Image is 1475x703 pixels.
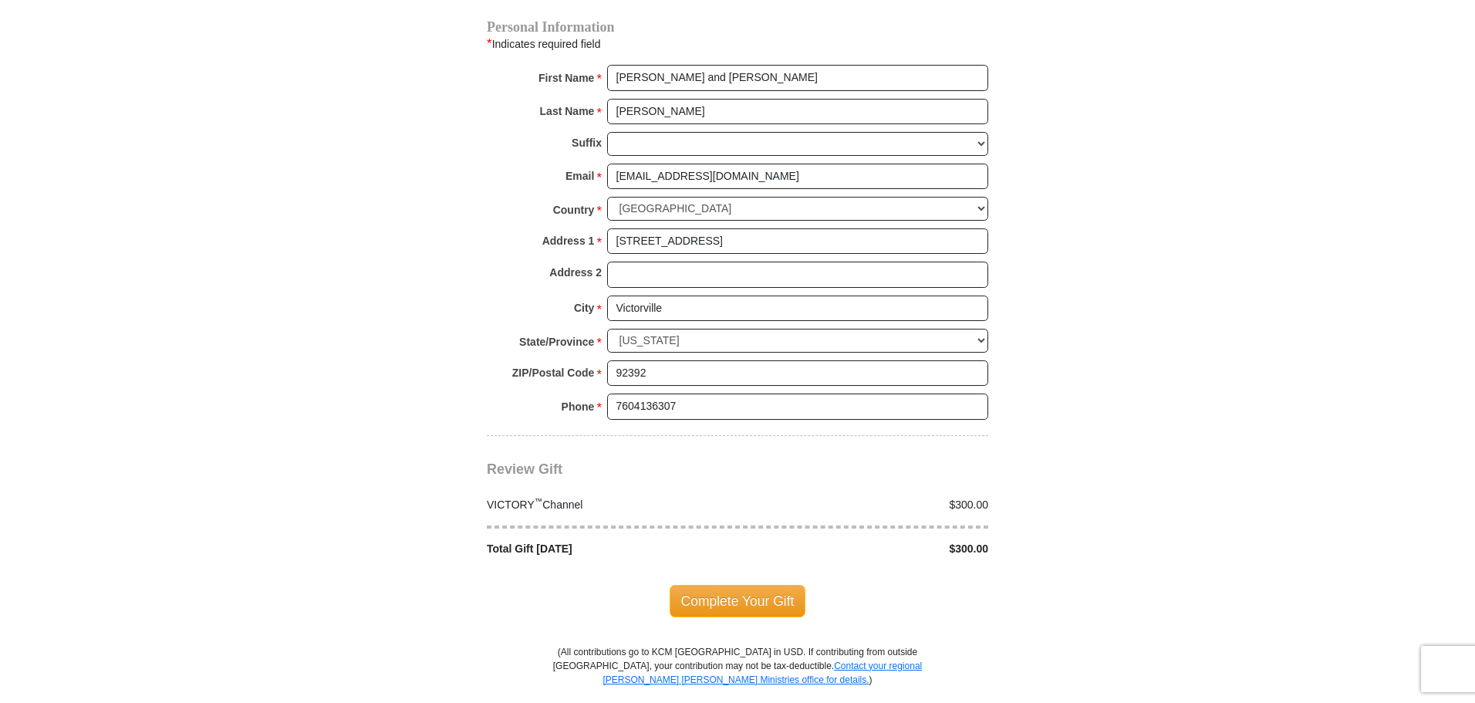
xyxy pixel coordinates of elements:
[538,67,594,89] strong: First Name
[574,297,594,319] strong: City
[512,362,595,384] strong: ZIP/Postal Code
[572,132,602,154] strong: Suffix
[542,230,595,252] strong: Address 1
[519,331,594,353] strong: State/Province
[737,497,997,513] div: $300.00
[535,496,543,505] sup: ™
[562,396,595,417] strong: Phone
[487,461,562,477] span: Review Gift
[540,100,595,122] strong: Last Name
[487,21,988,33] h4: Personal Information
[670,585,806,617] span: Complete Your Gift
[737,541,997,557] div: $300.00
[487,34,988,54] div: Indicates required field
[553,199,595,221] strong: Country
[479,541,738,557] div: Total Gift [DATE]
[565,165,594,187] strong: Email
[549,262,602,283] strong: Address 2
[479,497,738,513] div: VICTORY Channel
[602,661,922,685] a: Contact your regional [PERSON_NAME] [PERSON_NAME] Ministries office for details.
